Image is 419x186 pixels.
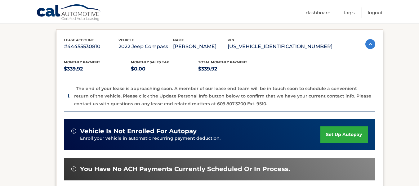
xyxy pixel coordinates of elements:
[118,38,134,42] span: vehicle
[228,38,234,42] span: vin
[131,65,198,73] p: $0.00
[64,38,94,42] span: lease account
[64,42,118,51] p: #44455530810
[80,165,290,173] span: You have no ACH payments currently scheduled or in process.
[118,42,173,51] p: 2022 Jeep Compass
[71,166,76,171] img: alert-white.svg
[306,7,331,18] a: Dashboard
[80,127,197,135] span: vehicle is not enrolled for autopay
[80,135,321,142] p: Enroll your vehicle in automatic recurring payment deduction.
[198,60,247,64] span: Total Monthly Payment
[71,129,76,134] img: alert-white.svg
[344,7,354,18] a: FAQ's
[368,7,383,18] a: Logout
[173,42,228,51] p: [PERSON_NAME]
[320,126,368,143] a: set up autopay
[64,65,131,73] p: $339.92
[74,86,371,107] p: The end of your lease is approaching soon. A member of our lease end team will be in touch soon t...
[64,60,100,64] span: Monthly Payment
[131,60,169,64] span: Monthly sales Tax
[198,65,265,73] p: $339.92
[173,38,184,42] span: name
[36,4,101,22] a: Cal Automotive
[365,39,375,49] img: accordion-active.svg
[228,42,332,51] p: [US_VEHICLE_IDENTIFICATION_NUMBER]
